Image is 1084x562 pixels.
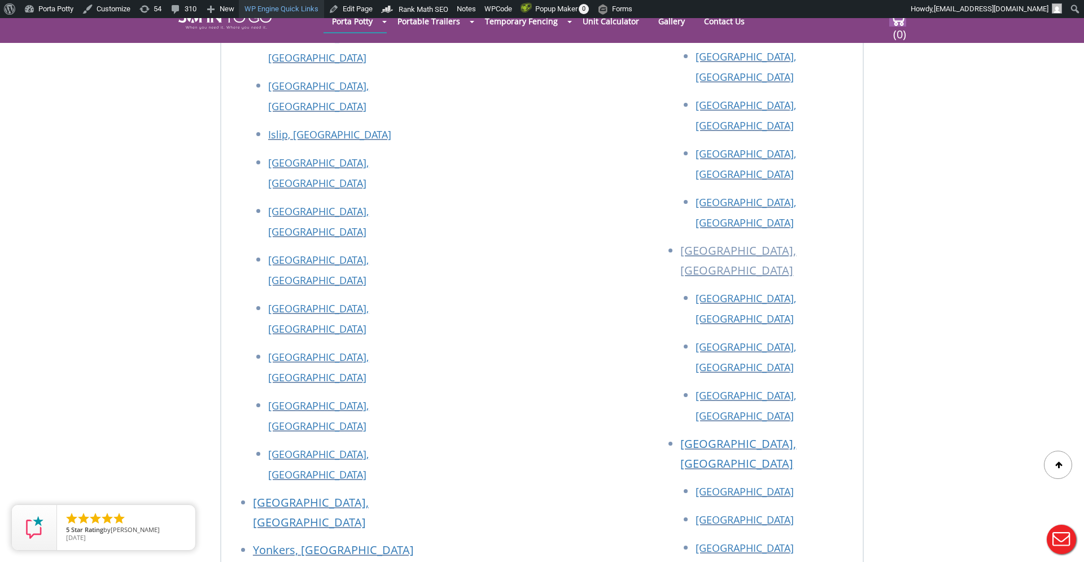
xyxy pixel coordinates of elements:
a: [GEOGRAPHIC_DATA], [GEOGRAPHIC_DATA] [268,350,369,384]
li:  [77,512,90,525]
a: [GEOGRAPHIC_DATA], [GEOGRAPHIC_DATA] [696,98,796,132]
a: [GEOGRAPHIC_DATA], [GEOGRAPHIC_DATA] [268,447,369,481]
a: Porta Potty [324,10,381,32]
a: Gallery [650,10,693,32]
a: [GEOGRAPHIC_DATA], [GEOGRAPHIC_DATA] [268,204,369,238]
span: 0 [579,4,589,14]
li:  [89,512,102,525]
a: [GEOGRAPHIC_DATA], [GEOGRAPHIC_DATA] [268,302,369,336]
span: Star Rating [71,525,103,534]
span: [EMAIL_ADDRESS][DOMAIN_NAME] [934,5,1048,13]
a: [GEOGRAPHIC_DATA], [GEOGRAPHIC_DATA] [268,79,369,113]
img: JOHN to go [178,11,272,29]
a: Temporary Fencing [477,10,566,32]
a: Islip, [GEOGRAPHIC_DATA] [268,128,391,141]
a: [GEOGRAPHIC_DATA], [GEOGRAPHIC_DATA] [696,195,796,229]
li:  [100,512,114,525]
a: [GEOGRAPHIC_DATA], [GEOGRAPHIC_DATA] [268,399,369,433]
li: [GEOGRAPHIC_DATA], [GEOGRAPHIC_DATA] [680,241,851,288]
button: Live Chat [1039,517,1084,562]
a: [GEOGRAPHIC_DATA], [GEOGRAPHIC_DATA] [696,50,796,84]
a: [GEOGRAPHIC_DATA] [696,541,794,555]
a: [GEOGRAPHIC_DATA], [GEOGRAPHIC_DATA] [696,147,796,181]
span: (0) [893,18,906,42]
span: Rank Math SEO [399,5,448,14]
a: [GEOGRAPHIC_DATA], [GEOGRAPHIC_DATA] [268,253,369,287]
a: [GEOGRAPHIC_DATA], [GEOGRAPHIC_DATA] [268,156,369,190]
a: Contact Us [696,10,753,32]
a: Unit Calculator [574,10,648,32]
a: Portable Trailers [389,10,469,32]
a: [GEOGRAPHIC_DATA] [696,485,794,498]
img: Review Rating [23,516,46,539]
span: [DATE] [66,533,86,542]
span: [PERSON_NAME] [111,525,160,534]
a: [GEOGRAPHIC_DATA], [GEOGRAPHIC_DATA] [696,340,796,374]
a: [GEOGRAPHIC_DATA], [GEOGRAPHIC_DATA] [268,31,369,64]
span: by [66,526,186,534]
li:  [112,512,126,525]
span: 5 [66,525,69,534]
a: [GEOGRAPHIC_DATA], [GEOGRAPHIC_DATA] [696,291,796,325]
a: [GEOGRAPHIC_DATA], [GEOGRAPHIC_DATA] [696,389,796,422]
img: cart a [889,11,906,27]
a: [GEOGRAPHIC_DATA], [GEOGRAPHIC_DATA] [680,436,796,471]
a: [GEOGRAPHIC_DATA], [GEOGRAPHIC_DATA] [253,495,369,530]
li:  [65,512,78,525]
a: [GEOGRAPHIC_DATA] [696,513,794,526]
a: Yonkers, [GEOGRAPHIC_DATA] [253,542,414,557]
